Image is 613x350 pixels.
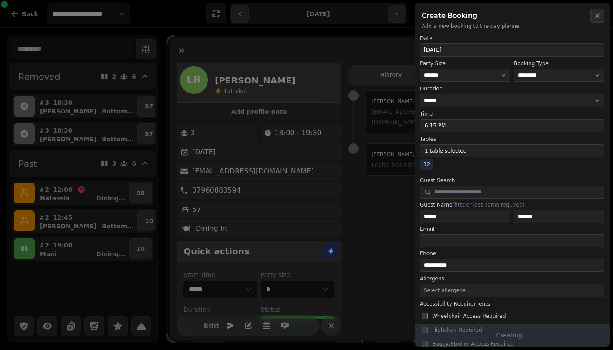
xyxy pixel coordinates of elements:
label: Phone [420,250,604,257]
label: Guest Search [420,177,604,184]
button: 1 table selected [420,144,604,157]
label: Booking Type [514,60,604,67]
input: Wheelchair Access Required [422,313,428,319]
label: Tables [420,136,604,143]
label: Email [420,226,604,233]
p: Add a new booking to the day planner [422,23,603,30]
span: Wheelchair Access Required [432,313,506,320]
label: Party Size [420,60,510,67]
button: [DATE] [420,43,604,57]
label: Duration [420,85,604,92]
label: Time [420,110,604,117]
button: Creating... [415,324,610,347]
span: Select allergens... [424,287,470,293]
button: 6:15 PM [420,119,604,132]
span: 12 [420,159,433,170]
span: (first or last name required) [452,202,524,208]
h2: Create Booking [422,10,603,21]
label: Allergens [420,275,604,282]
label: Accessibility Requirements [420,300,604,307]
button: Select allergens... [420,284,604,297]
label: Date [420,35,604,42]
label: Guest Name [420,201,604,208]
